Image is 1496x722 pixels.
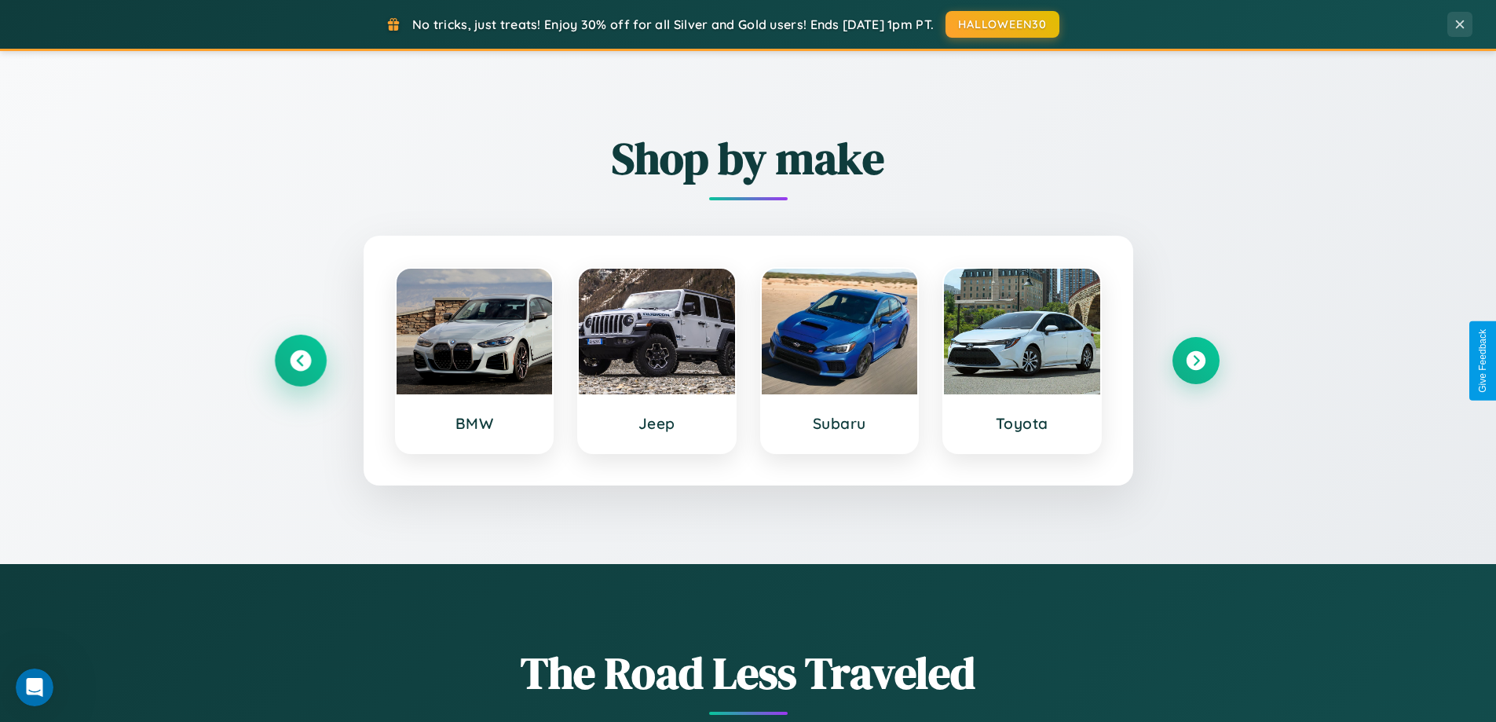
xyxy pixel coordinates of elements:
[594,414,719,433] h3: Jeep
[946,11,1059,38] button: HALLOWEEN30
[960,414,1085,433] h3: Toyota
[1477,329,1488,393] div: Give Feedback
[412,16,934,32] span: No tricks, just treats! Enjoy 30% off for all Silver and Gold users! Ends [DATE] 1pm PT.
[277,643,1220,703] h1: The Road Less Traveled
[16,669,53,706] iframe: Intercom live chat
[777,414,902,433] h3: Subaru
[277,128,1220,189] h2: Shop by make
[412,414,537,433] h3: BMW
